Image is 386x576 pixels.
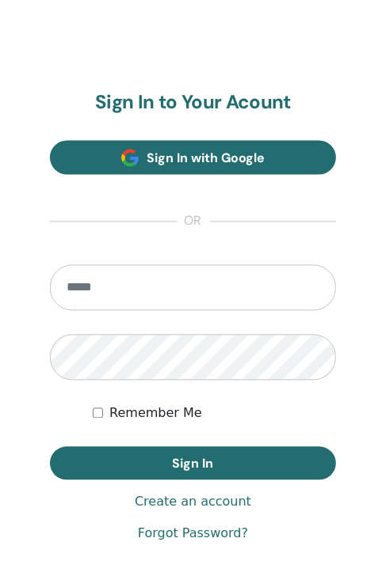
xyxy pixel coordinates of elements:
span: Sign In [173,456,214,472]
span: Sign In with Google [147,150,265,167]
button: Sign In [50,447,336,480]
label: Remember Me [109,404,202,423]
div: Keep me authenticated indefinitely or until I manually logout [93,404,336,423]
a: Forgot Password? [138,525,248,544]
h2: Sign In to Your Acount [50,91,336,114]
span: or [177,213,210,232]
a: Create an account [135,493,251,512]
a: Sign In with Google [50,141,336,175]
